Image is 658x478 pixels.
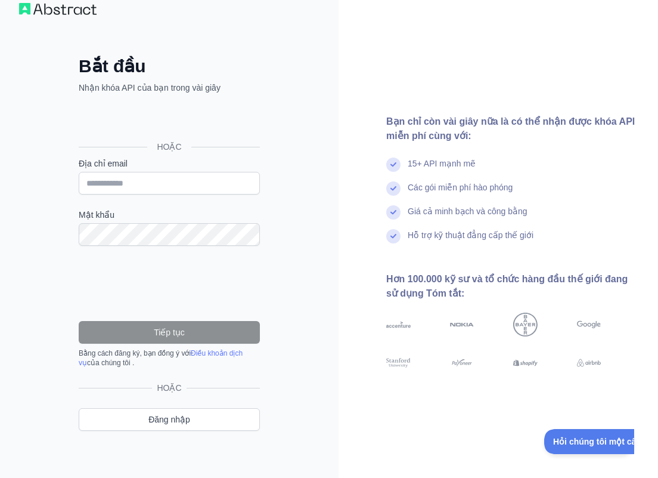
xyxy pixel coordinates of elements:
[79,210,114,220] font: Mật khẩu
[408,206,527,216] font: Giá cả minh bạch và công bằng
[79,321,260,344] button: Tiếp tục
[386,229,401,243] img: dấu kiểm tra
[79,83,221,92] font: Nhận khóa API của bạn trong vài giây
[79,159,128,168] font: Địa chỉ email
[157,142,181,152] font: HOẶC
[450,313,474,337] img: Nokia
[79,260,260,307] iframe: reCAPTCHA
[386,205,401,220] img: dấu kiểm tra
[386,357,411,369] img: Đại học Stanford
[386,116,635,141] font: Bạn chỉ còn vài giây nữa là có thể nhận được khóa API miễn phí cùng với:
[148,415,190,424] font: Đăng nhập
[450,357,474,369] img: payoneer
[73,107,263,133] iframe: Nút Đăng nhập bằng Google
[157,383,181,393] font: HOẶC
[154,328,185,337] font: Tiếp tục
[79,349,191,357] font: Bằng cách đăng ký, bạn đồng ý với
[408,230,533,240] font: Hỗ trợ kỹ thuật đẳng cấp thế giới
[577,313,601,337] img: Google
[513,313,538,337] img: Bayer
[87,359,134,367] font: của chúng tôi .
[386,274,628,298] font: Hơn 100.000 kỹ sư và tổ chức hàng đầu thế giới đang sử dụng Tóm tắt:
[386,181,401,196] img: dấu kiểm tra
[386,313,411,337] img: giọng nhấn mạnh
[408,159,476,168] font: 15+ API mạnh mẽ
[9,8,112,17] font: Hỏi chúng tôi một câu hỏi
[79,56,146,76] font: Bắt đầu
[386,158,401,172] img: dấu kiểm tra
[408,183,513,192] font: Các gói miễn phí hào phóng
[19,3,97,15] img: Quy trình làm việc
[513,357,538,369] img: shopify
[544,429,634,454] iframe: Chuyển đổi Hỗ trợ khách hàng
[79,408,260,431] a: Đăng nhập
[577,357,601,369] img: airbnb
